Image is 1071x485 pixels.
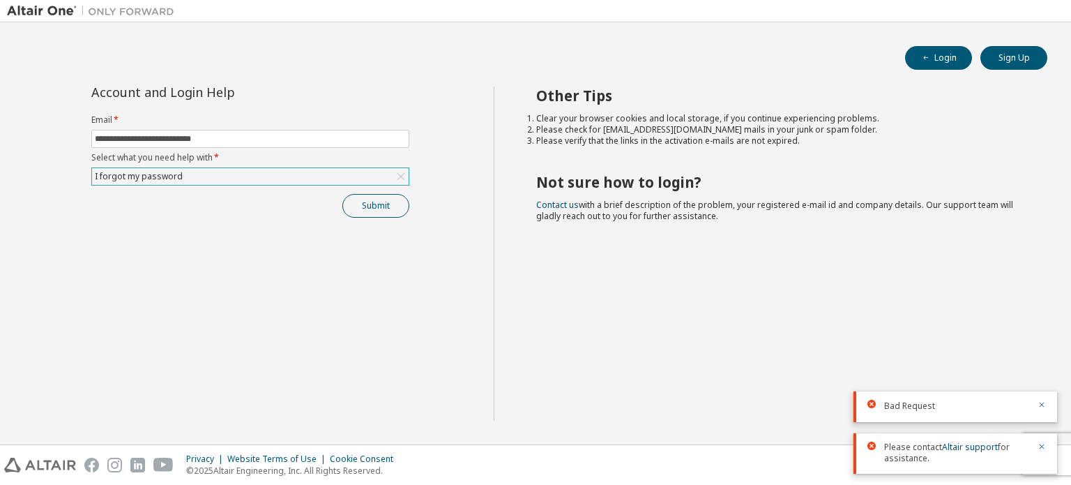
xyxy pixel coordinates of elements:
img: instagram.svg [107,458,122,472]
img: altair_logo.svg [4,458,76,472]
img: facebook.svg [84,458,99,472]
h2: Other Tips [536,87,1023,105]
div: Cookie Consent [330,454,402,465]
img: Altair One [7,4,181,18]
a: Contact us [536,199,579,211]
li: Clear your browser cookies and local storage, if you continue experiencing problems. [536,113,1023,124]
div: Account and Login Help [91,87,346,98]
h2: Not sure how to login? [536,173,1023,191]
button: Login [905,46,972,70]
li: Please check for [EMAIL_ADDRESS][DOMAIN_NAME] mails in your junk or spam folder. [536,124,1023,135]
img: linkedin.svg [130,458,145,472]
div: Website Terms of Use [227,454,330,465]
span: with a brief description of the problem, your registered e-mail id and company details. Our suppo... [536,199,1013,222]
div: I forgot my password [93,169,185,184]
span: Please contact for assistance. [884,442,1029,464]
label: Email [91,114,409,126]
div: Privacy [186,454,227,465]
span: Bad Request [884,401,935,412]
button: Sign Up [980,46,1047,70]
label: Select what you need help with [91,152,409,163]
div: I forgot my password [92,168,409,185]
button: Submit [342,194,409,218]
a: Altair support [942,441,998,453]
li: Please verify that the links in the activation e-mails are not expired. [536,135,1023,147]
img: youtube.svg [153,458,174,472]
p: © 2025 Altair Engineering, Inc. All Rights Reserved. [186,465,402,477]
